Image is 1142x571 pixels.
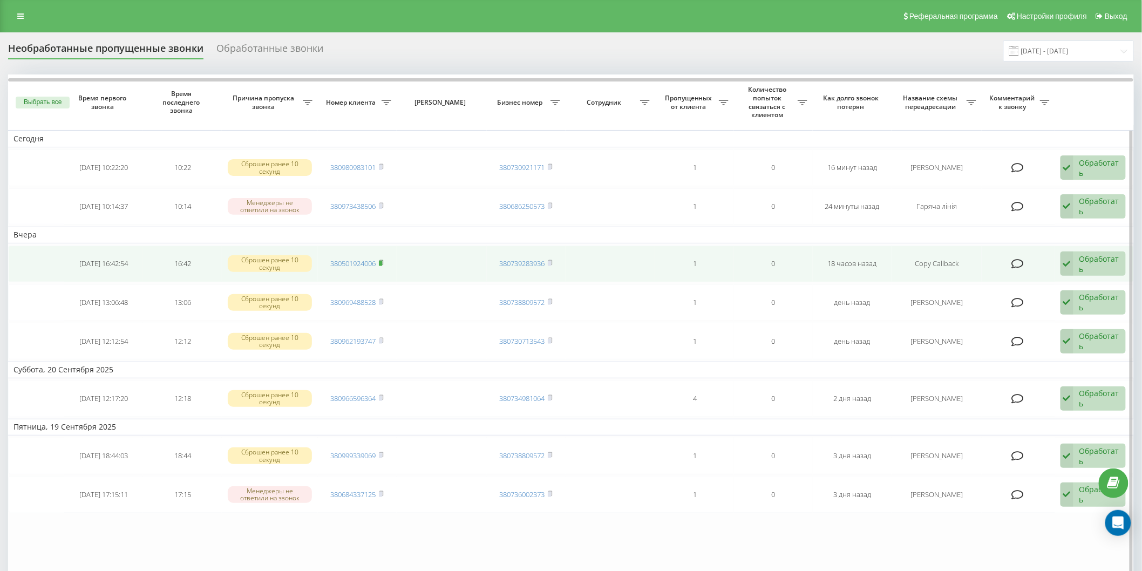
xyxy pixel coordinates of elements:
div: Обработать [1079,158,1120,178]
td: 13:06 [143,284,222,321]
a: 380966596364 [331,393,376,403]
span: Реферальная программа [909,12,998,21]
td: Пятница, 19 Сентября 2025 [8,419,1134,435]
a: 380738809572 [500,451,545,460]
td: 1 [655,284,734,321]
a: 380739283936 [500,259,545,268]
td: Вчера [8,227,1134,243]
a: 380980983101 [331,162,376,172]
td: [DATE] 17:15:11 [64,477,143,513]
td: [PERSON_NAME] [892,323,982,359]
div: Сброшен ранее 10 секунд [228,294,312,310]
div: Сброшен ранее 10 секунд [228,255,312,271]
td: [DATE] 18:44:03 [64,438,143,474]
a: 380686250573 [500,201,545,211]
span: Время последнего звонка [152,90,213,115]
div: Open Intercom Messenger [1105,510,1131,536]
td: [DATE] 12:12:54 [64,323,143,359]
td: 0 [734,438,813,474]
td: 4 [655,380,734,417]
div: Обработанные звонки [216,43,323,59]
div: Обработать [1079,196,1120,216]
div: Обработать [1079,292,1120,312]
div: Сброшен ранее 10 секунд [228,159,312,175]
span: Пропущенных от клиента [661,94,719,111]
span: Количество попыток связаться с клиентом [739,85,798,119]
td: 16:42 [143,246,222,282]
td: [DATE] 12:17:20 [64,380,143,417]
span: [PERSON_NAME] [406,98,477,107]
td: [DATE] 16:42:54 [64,246,143,282]
td: [PERSON_NAME] [892,149,982,186]
td: 0 [734,323,813,359]
td: [PERSON_NAME] [892,284,982,321]
td: 1 [655,149,734,186]
td: 0 [734,380,813,417]
td: Гаряча лінія [892,188,982,225]
a: 380730713543 [500,336,545,346]
td: [DATE] 10:22:20 [64,149,143,186]
td: 10:14 [143,188,222,225]
span: Номер клиента [323,98,382,107]
span: Причина пропуска звонка [227,94,302,111]
td: 0 [734,188,813,225]
td: 1 [655,188,734,225]
a: 380738809572 [500,297,545,307]
div: Сброшен ранее 10 секунд [228,390,312,406]
a: 380999339069 [331,451,376,460]
td: 18:44 [143,438,222,474]
div: Менеджеры не ответили на звонок [228,198,312,214]
span: Время первого звонка [73,94,134,111]
td: Суббота, 20 Сентября 2025 [8,362,1134,378]
td: 0 [734,246,813,282]
td: 2 дня назад [813,380,892,417]
td: 3 дня назад [813,438,892,474]
td: 1 [655,477,734,513]
div: Обработать [1079,446,1120,466]
div: Обработать [1079,331,1120,351]
span: Название схемы переадресации [897,94,967,111]
a: 380969488528 [331,297,376,307]
td: 0 [734,477,813,513]
div: Обработать [1079,484,1120,505]
span: Настройки профиля [1017,12,1087,21]
td: 10:22 [143,149,222,186]
td: день назад [813,284,892,321]
span: Бизнес номер [492,98,550,107]
a: 380734981064 [500,393,545,403]
td: 18 часов назад [813,246,892,282]
td: 0 [734,149,813,186]
span: Выход [1105,12,1127,21]
td: 0 [734,284,813,321]
td: 3 дня назад [813,477,892,513]
td: [PERSON_NAME] [892,380,982,417]
td: [DATE] 10:14:37 [64,188,143,225]
a: 380736002373 [500,490,545,499]
a: 380962193747 [331,336,376,346]
a: 380730921171 [500,162,545,172]
td: 1 [655,438,734,474]
div: Обработать [1079,254,1120,274]
td: 16 минут назад [813,149,892,186]
div: Сброшен ранее 10 секунд [228,447,312,464]
a: 380684337125 [331,490,376,499]
td: [PERSON_NAME] [892,438,982,474]
span: Комментарий к звонку [987,94,1040,111]
td: Сегодня [8,131,1134,147]
td: 1 [655,246,734,282]
td: 17:15 [143,477,222,513]
td: Copy Callback [892,246,982,282]
a: 380501924006 [331,259,376,268]
div: Сброшен ранее 10 секунд [228,333,312,349]
td: 1 [655,323,734,359]
div: Обработать [1079,388,1120,409]
span: Сотрудник [571,98,641,107]
td: [PERSON_NAME] [892,477,982,513]
td: день назад [813,323,892,359]
td: 12:18 [143,380,222,417]
div: Необработанные пропущенные звонки [8,43,203,59]
td: [DATE] 13:06:48 [64,284,143,321]
span: Как долго звонок потерян [822,94,883,111]
td: 12:12 [143,323,222,359]
button: Выбрать все [16,97,70,108]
